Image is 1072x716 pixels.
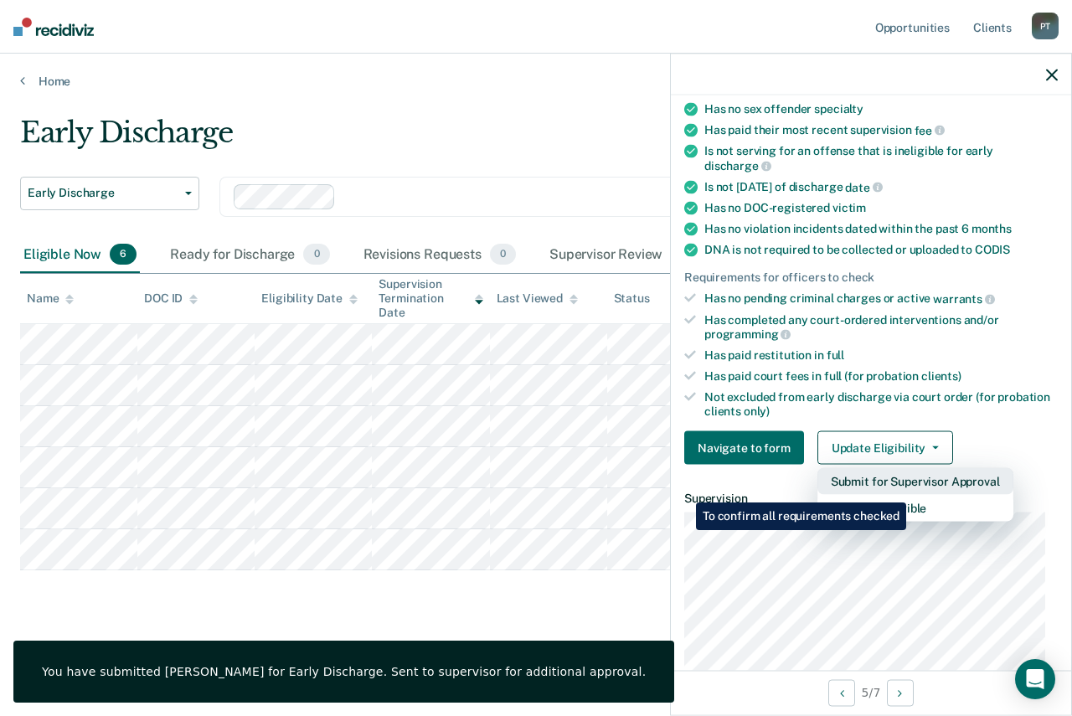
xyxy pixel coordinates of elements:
div: Supervision Termination Date [379,277,482,319]
span: 0 [303,244,329,265]
div: Has paid restitution in [704,348,1058,363]
div: Status [614,291,650,306]
div: Open Intercom Messenger [1015,659,1055,699]
span: months [971,222,1012,235]
div: Has completed any court-ordered interventions and/or [704,312,1058,341]
span: date [845,180,882,193]
div: Has paid court fees in full (for probation [704,368,1058,383]
div: Has no violation incidents dated within the past 6 [704,222,1058,236]
span: 6 [110,244,137,265]
div: Has no sex offender [704,101,1058,116]
span: 0 [490,244,516,265]
button: Submit for Supervisor Approval [817,468,1013,495]
div: Revisions Requests [360,237,519,274]
span: programming [704,327,791,341]
span: only) [744,404,770,417]
div: Has no pending criminal charges or active [704,291,1058,306]
button: Mark as Ineligible [817,495,1013,522]
span: Early Discharge [28,186,178,200]
div: You have submitted [PERSON_NAME] for Early Discharge. Sent to supervisor for additional approval. [42,664,646,679]
div: DOC ID [144,291,198,306]
div: Early Discharge [20,116,985,163]
div: Not excluded from early discharge via court order (for probation clients [704,389,1058,418]
div: Is not [DATE] of discharge [704,179,1058,194]
span: clients) [921,368,961,382]
span: discharge [704,158,771,172]
div: Eligible Now [20,237,140,274]
div: Has paid their most recent supervision [704,122,1058,137]
div: Ready for Discharge [167,237,332,274]
button: Next Opportunity [887,679,914,706]
span: full [827,348,844,362]
dt: Supervision [684,492,1058,506]
div: Has no DOC-registered [704,201,1058,215]
div: P T [1032,13,1059,39]
div: Last Viewed [497,291,578,306]
a: Navigate to form link [684,431,811,465]
a: Home [20,74,1052,89]
div: 5 / 7 [671,670,1071,714]
span: victim [832,201,866,214]
div: Requirements for officers to check [684,270,1058,285]
span: warrants [933,291,995,305]
span: fee [915,123,945,137]
img: Recidiviz [13,18,94,36]
button: Navigate to form [684,431,804,465]
button: Previous Opportunity [828,679,855,706]
div: DNA is not required to be collected or uploaded to [704,243,1058,257]
div: Is not serving for an offense that is ineligible for early [704,144,1058,173]
span: specialty [814,101,863,115]
div: Eligibility Date [261,291,358,306]
div: Supervisor Review [546,237,702,274]
div: Name [27,291,74,306]
span: CODIS [975,243,1010,256]
button: Update Eligibility [817,431,953,465]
